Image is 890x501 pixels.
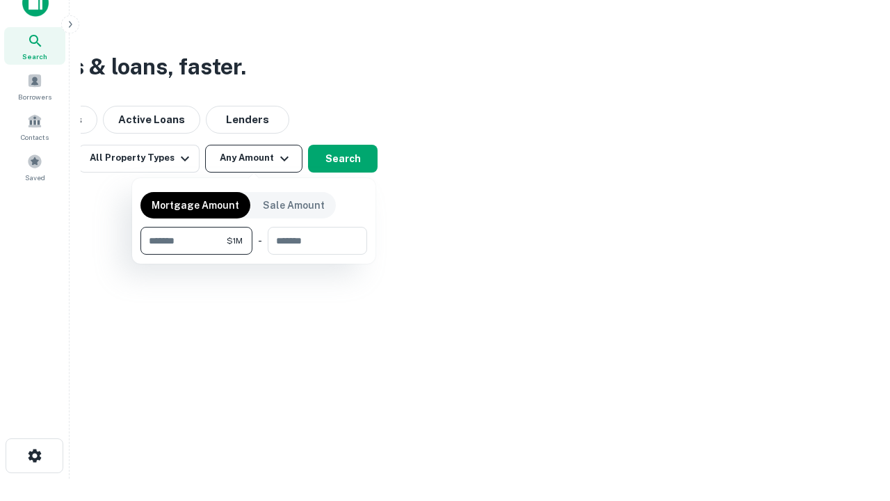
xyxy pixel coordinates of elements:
[152,198,239,213] p: Mortgage Amount
[227,234,243,247] span: $1M
[263,198,325,213] p: Sale Amount
[258,227,262,255] div: -
[820,390,890,456] iframe: Chat Widget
